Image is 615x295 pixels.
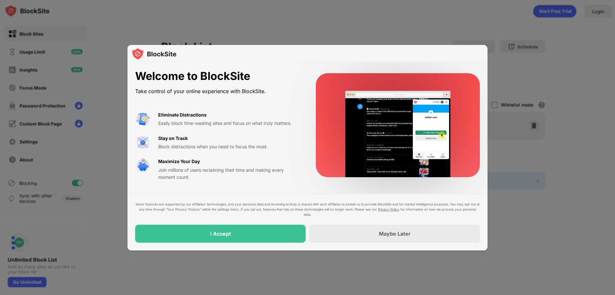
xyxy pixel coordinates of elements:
div: Maximize Your Day [158,158,200,165]
div: Block distractions when you need to focus the most. [158,143,300,150]
div: Eliminate Distractions [158,111,207,118]
div: Join millions of users reclaiming their time and making every moment count. [158,167,300,181]
div: Maybe Later [379,230,411,237]
div: Some features are supported by our affiliates’ technologies, and your personal data and browsing ... [135,202,480,217]
div: I Accept [210,230,231,237]
img: value-focus.svg [135,135,151,150]
div: Welcome to BlockSite [135,70,300,83]
div: Easily block time-wasting sites and focus on what truly matters. [158,120,300,127]
img: value-avoid-distractions.svg [135,111,151,127]
div: Take control of your online experience with BlockSite. [135,87,300,96]
a: Privacy Policy [378,207,399,211]
img: logo-blocksite.svg [131,48,176,60]
img: value-safe-time.svg [135,158,151,173]
div: Stay on Track [158,135,188,142]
